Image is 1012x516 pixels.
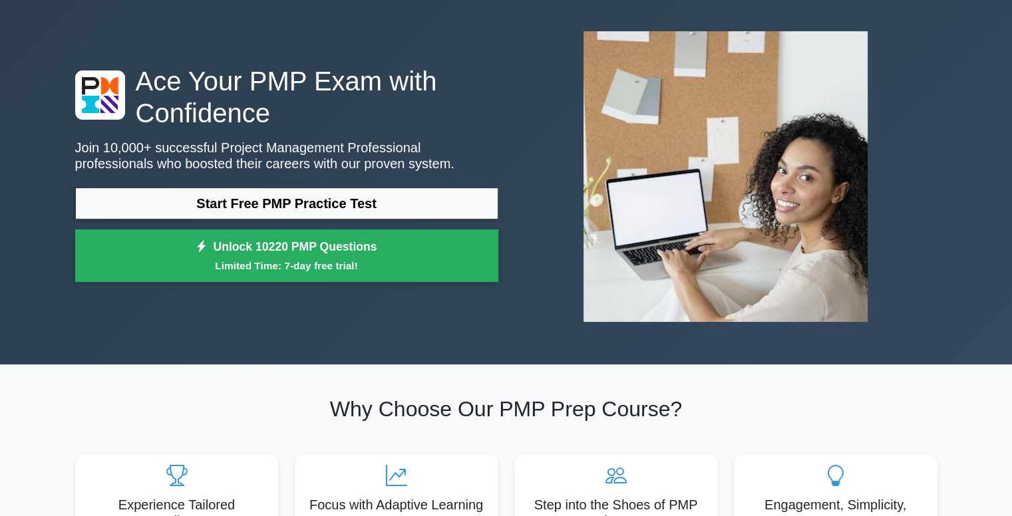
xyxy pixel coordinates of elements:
[75,229,498,283] a: Unlock 10220 PMP QuestionsLimited Time: 7-day free trial!
[75,65,498,129] h1: Ace Your PMP Exam with Confidence
[75,396,937,422] h2: Why Choose Our PMP Prep Course?
[75,188,498,219] a: Start Free PMP Practice Test
[305,497,488,513] h5: Focus with Adaptive Learning
[75,140,498,172] p: Join 10,000+ successful Project Management Professional professionals who boosted their careers w...
[92,258,482,273] small: Limited Time: 7-day free trial!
